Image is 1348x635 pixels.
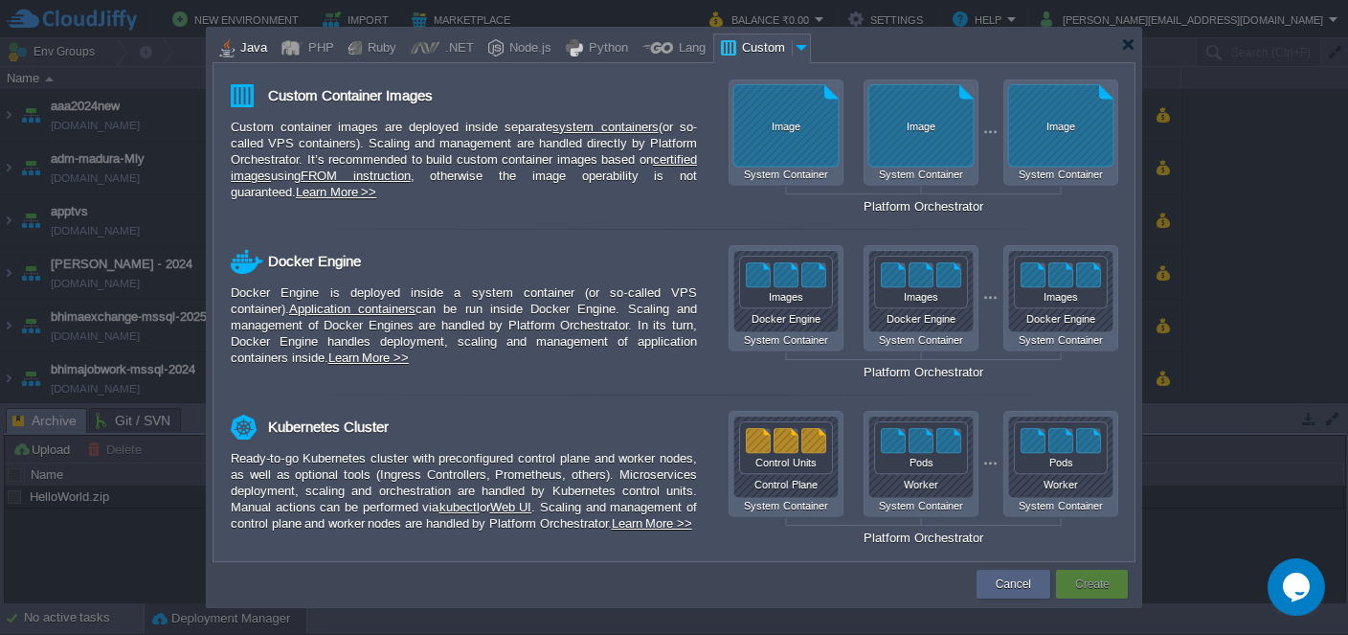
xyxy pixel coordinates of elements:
[504,34,551,63] div: Node.js
[301,169,411,183] a: FROM instruction
[1003,169,1118,180] div: System Container
[673,34,706,63] div: Lang
[729,365,1118,379] div: Platform Orchestrator
[729,334,843,346] div: System Container
[303,34,334,63] div: PHP
[868,479,974,490] div: Worker
[268,411,389,443] div: Kubernetes Cluster
[439,34,474,63] div: .NET
[362,34,396,63] div: Ruby
[1014,291,1108,303] div: Images
[231,415,257,440] img: kubernetes-icon.svg
[268,245,361,278] div: Docker Engine
[729,169,843,180] div: System Container
[231,450,697,532] div: Ready-to-go Kubernetes cluster with preconfigured control plane and worker nodes, as well as opti...
[874,457,968,468] div: Pods
[729,500,843,511] div: System Container
[1003,334,1118,346] div: System Container
[328,351,409,365] a: Learn More >>
[612,516,692,531] a: Learn More >>
[864,334,978,346] div: System Container
[733,121,839,132] div: Image
[874,291,968,303] div: Images
[552,120,658,134] a: system containers
[235,34,267,63] div: Java
[733,313,839,325] div: Docker Engine
[268,79,433,112] div: Custom Container Images
[1268,558,1329,616] iframe: chat widget
[864,169,978,180] div: System Container
[231,119,697,200] div: Custom container images are deployed inside separate (or so-called VPS containers). Scaling and m...
[1003,500,1118,511] div: System Container
[1008,121,1113,132] div: Image
[583,34,628,63] div: Python
[231,284,697,366] div: Docker Engine is deployed inside a system container (or so-called VPS container). can be run insi...
[736,34,792,63] div: Custom
[868,313,974,325] div: Docker Engine
[739,457,833,468] div: Control Units
[868,121,974,132] div: Image
[1014,457,1108,468] div: Pods
[1075,575,1110,594] button: Create
[996,575,1031,594] button: Cancel
[729,199,1118,214] div: Platform Orchestrator
[231,84,254,107] img: custom-icon.svg
[1008,479,1113,490] div: Worker
[439,500,480,514] a: kubectl
[289,302,416,316] a: Application containers
[733,479,839,490] div: Control Plane
[729,531,1118,545] div: Platform Orchestrator
[490,500,532,514] a: Web UI
[864,500,978,511] div: System Container
[1008,313,1113,325] div: Docker Engine
[739,291,833,303] div: Images
[296,185,376,199] a: Learn More >>
[231,250,263,274] img: docker-icon.svg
